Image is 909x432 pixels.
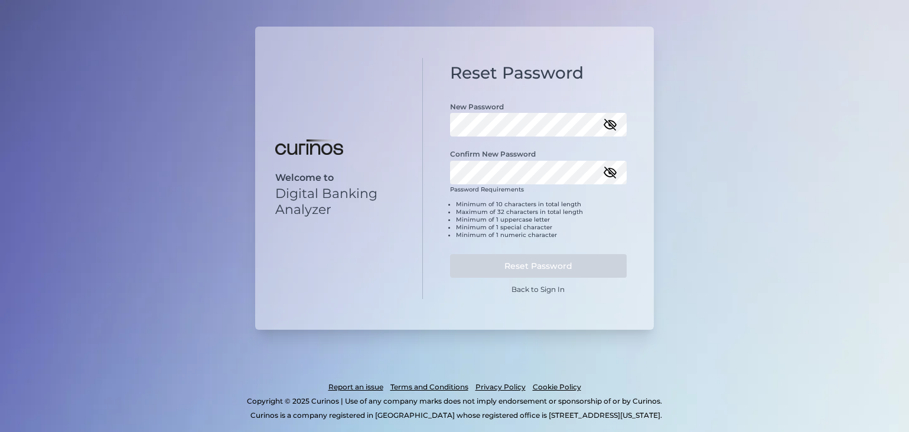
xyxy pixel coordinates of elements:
li: Minimum of 1 special character [456,223,627,231]
label: New Password [450,102,504,111]
li: Maximum of 32 characters in total length [456,208,627,216]
label: Confirm New Password [450,150,536,158]
a: Report an issue [328,380,383,394]
li: Minimum of 1 uppercase letter [456,216,627,223]
a: Cookie Policy [533,380,581,394]
p: Digital Banking Analyzer [275,186,402,217]
p: Welcome to [275,172,402,183]
a: Privacy Policy [475,380,526,394]
li: Minimum of 1 numeric character [456,231,627,239]
a: Back to Sign In [511,285,565,294]
button: Reset Password [450,254,627,278]
div: Password Requirements [450,186,627,248]
p: Curinos is a company registered in [GEOGRAPHIC_DATA] whose registered office is [STREET_ADDRESS][... [61,408,851,423]
li: Minimum of 10 characters in total length [456,200,627,208]
a: Terms and Conditions [390,380,468,394]
p: Copyright © 2025 Curinos | Use of any company marks does not imply endorsement or sponsorship of ... [58,394,851,408]
img: Digital Banking Analyzer [275,139,343,155]
h1: Reset Password [450,63,627,83]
